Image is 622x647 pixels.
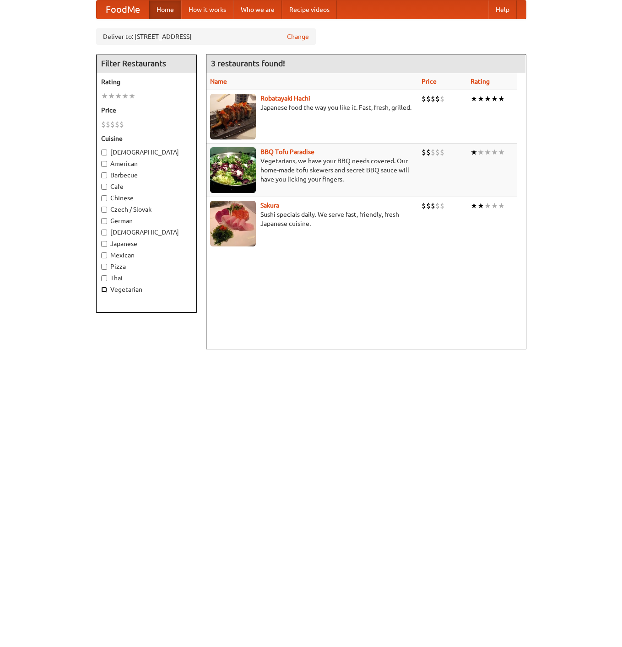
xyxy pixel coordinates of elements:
[101,182,192,191] label: Cafe
[484,201,491,211] li: ★
[210,78,227,85] a: Name
[119,119,124,129] li: $
[101,172,107,178] input: Barbecue
[491,147,498,157] li: ★
[477,147,484,157] li: ★
[101,251,192,260] label: Mexican
[233,0,282,19] a: Who we are
[426,94,431,104] li: $
[101,230,107,235] input: [DEMOGRAPHIC_DATA]
[101,207,107,213] input: Czech / Slovak
[422,201,426,211] li: $
[101,171,192,180] label: Barbecue
[287,32,309,41] a: Change
[101,273,192,283] label: Thai
[101,228,192,237] label: [DEMOGRAPHIC_DATA]
[210,147,256,193] img: tofuparadise.jpg
[431,147,435,157] li: $
[101,241,107,247] input: Japanese
[435,201,440,211] li: $
[422,94,426,104] li: $
[488,0,517,19] a: Help
[477,201,484,211] li: ★
[101,119,106,129] li: $
[484,94,491,104] li: ★
[498,201,505,211] li: ★
[101,195,107,201] input: Chinese
[282,0,337,19] a: Recipe videos
[210,201,256,246] img: sakura.jpg
[101,106,192,115] h5: Price
[260,148,314,155] a: BBQ Tofu Paradise
[101,205,192,214] label: Czech / Slovak
[101,285,192,294] label: Vegetarian
[101,239,192,248] label: Japanese
[431,201,435,211] li: $
[426,147,431,157] li: $
[122,91,129,101] li: ★
[498,147,505,157] li: ★
[101,148,192,157] label: [DEMOGRAPHIC_DATA]
[471,94,477,104] li: ★
[435,147,440,157] li: $
[471,201,477,211] li: ★
[101,134,192,143] h5: Cuisine
[96,28,316,45] div: Deliver to: [STREET_ADDRESS]
[101,161,107,167] input: American
[101,193,192,203] label: Chinese
[484,147,491,157] li: ★
[440,201,444,211] li: $
[422,78,437,85] a: Price
[115,119,119,129] li: $
[101,262,192,271] label: Pizza
[101,159,192,168] label: American
[431,94,435,104] li: $
[471,78,490,85] a: Rating
[477,94,484,104] li: ★
[210,210,414,228] p: Sushi specials daily. We serve fast, friendly, fresh Japanese cuisine.
[101,77,192,86] h5: Rating
[115,91,122,101] li: ★
[101,287,107,293] input: Vegetarian
[210,156,414,184] p: Vegetarians, we have your BBQ needs covered. Our home-made tofu skewers and secret BBQ sauce will...
[101,275,107,281] input: Thai
[149,0,181,19] a: Home
[101,252,107,258] input: Mexican
[129,91,135,101] li: ★
[101,184,107,190] input: Cafe
[211,59,285,68] ng-pluralize: 3 restaurants found!
[440,147,444,157] li: $
[101,218,107,224] input: German
[101,216,192,225] label: German
[491,94,498,104] li: ★
[210,103,414,112] p: Japanese food the way you like it. Fast, fresh, grilled.
[110,119,115,129] li: $
[260,202,279,209] a: Sakura
[491,201,498,211] li: ★
[435,94,440,104] li: $
[440,94,444,104] li: $
[260,95,310,102] a: Robatayaki Hachi
[101,150,107,155] input: [DEMOGRAPHIC_DATA]
[101,91,108,101] li: ★
[97,0,149,19] a: FoodMe
[106,119,110,129] li: $
[471,147,477,157] li: ★
[498,94,505,104] li: ★
[210,94,256,139] img: robatayaki.jpg
[426,201,431,211] li: $
[97,54,196,73] h4: Filter Restaurants
[181,0,233,19] a: How it works
[422,147,426,157] li: $
[108,91,115,101] li: ★
[101,264,107,270] input: Pizza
